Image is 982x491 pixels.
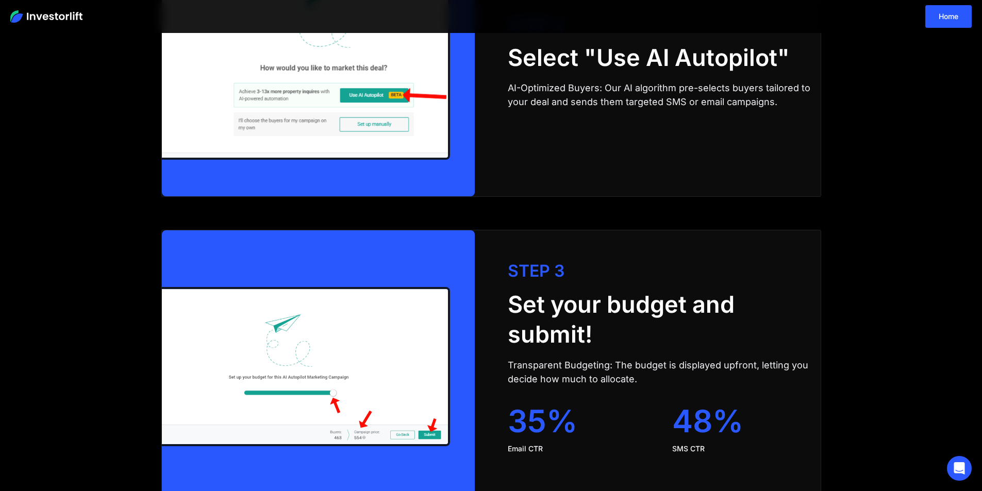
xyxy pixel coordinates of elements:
[508,290,821,350] h2: Set your budget and submit!
[672,402,821,439] div: 48%
[508,402,656,439] div: 35%
[508,81,821,109] div: AI-Optimized Buyers: Our AI algorithm pre-selects buyers tailored to your deal and sends them tar...
[508,444,656,454] div: Email CTR
[508,43,821,73] h2: Select "Use AI Autopilot"
[672,444,821,454] div: SMS CTR
[508,259,821,283] div: STEP 3
[925,5,972,28] a: Home
[947,456,972,481] div: Open Intercom Messenger
[508,358,821,386] div: Transparent Budgeting: The budget is displayed upfront, letting you decide how much to allocate.
[120,287,450,446] img: Dashboard mockup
